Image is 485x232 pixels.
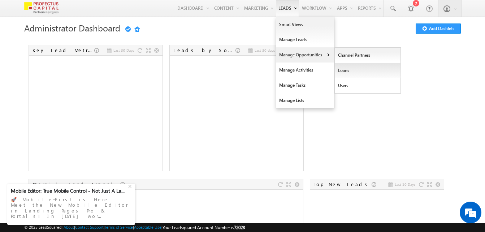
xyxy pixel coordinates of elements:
[163,225,245,230] span: Your Leadsquared Account Number is
[276,93,334,108] a: Manage Lists
[234,225,245,230] span: 72028
[276,63,334,78] a: Manage Activities
[276,32,334,47] a: Manage Leads
[276,78,334,93] a: Manage Tasks
[33,181,120,188] div: Overall Lead Funnel
[173,47,235,53] div: Leads by Sources
[11,188,127,194] div: Mobile Editor: True Mobile Control - Not Just A La...
[118,4,136,21] div: Minimize live chat window
[276,17,334,32] a: Smart Views
[24,2,59,14] img: Custom Logo
[64,225,74,229] a: About
[255,47,275,53] span: Last 30 days
[98,180,131,190] em: Start Chat
[276,47,334,63] a: Manage Opportunities
[134,225,161,229] a: Acceptable Use
[335,48,401,63] a: Channel Partners
[75,225,104,229] a: Contact Support
[335,78,401,93] a: Users
[24,22,120,34] span: Administrator Dashboard
[105,225,133,229] a: Terms of Service
[33,47,94,53] div: Key Lead Metrics
[314,181,372,188] div: Top New Leads
[395,181,415,188] span: Last 10 Days
[126,181,135,190] div: +
[335,63,401,78] a: Loans
[113,47,134,53] span: Last 30 Days
[9,67,132,174] textarea: Type your message and hit 'Enter'
[416,23,461,34] button: Add Dashlets
[11,194,131,221] div: 🚀 Mobile-First is Here – Meet the New Mobile Editor in Landing Pages Pro & Portals! In [DATE] wor...
[38,38,121,47] div: Chat with us now
[24,224,245,231] span: © 2025 LeadSquared | | | | |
